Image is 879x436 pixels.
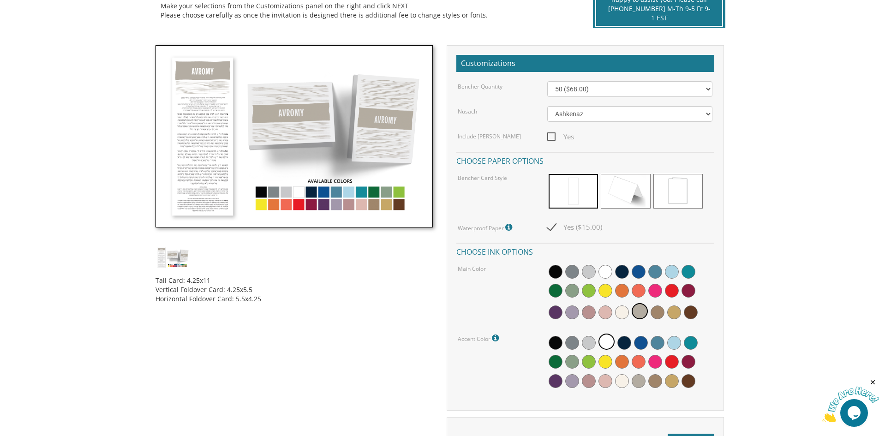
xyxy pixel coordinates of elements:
[458,108,477,115] label: Nusach
[547,221,602,233] span: Yes ($15.00)
[458,174,507,182] label: Bencher Card Style
[458,83,502,90] label: Bencher Quantity
[456,243,714,259] h4: Choose ink options
[456,55,714,72] h2: Customizations
[458,332,501,344] label: Accent Color
[458,132,521,140] label: Include [PERSON_NAME]
[155,246,190,269] img: dc_style18.jpg
[161,1,572,20] div: Make your selections from the Customizations panel on the right and click NEXT Please choose care...
[155,45,433,228] img: dc_style18.jpg
[458,265,486,273] label: Main Color
[547,131,574,143] span: Yes
[456,152,714,168] h4: Choose paper options
[155,269,433,304] div: Tall Card: 4.25x11 Vertical Foldover Card: 4.25x5.5 Horizontal Foldover Card: 5.5x4.25
[822,378,879,422] iframe: chat widget
[458,221,514,233] label: Waterproof Paper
